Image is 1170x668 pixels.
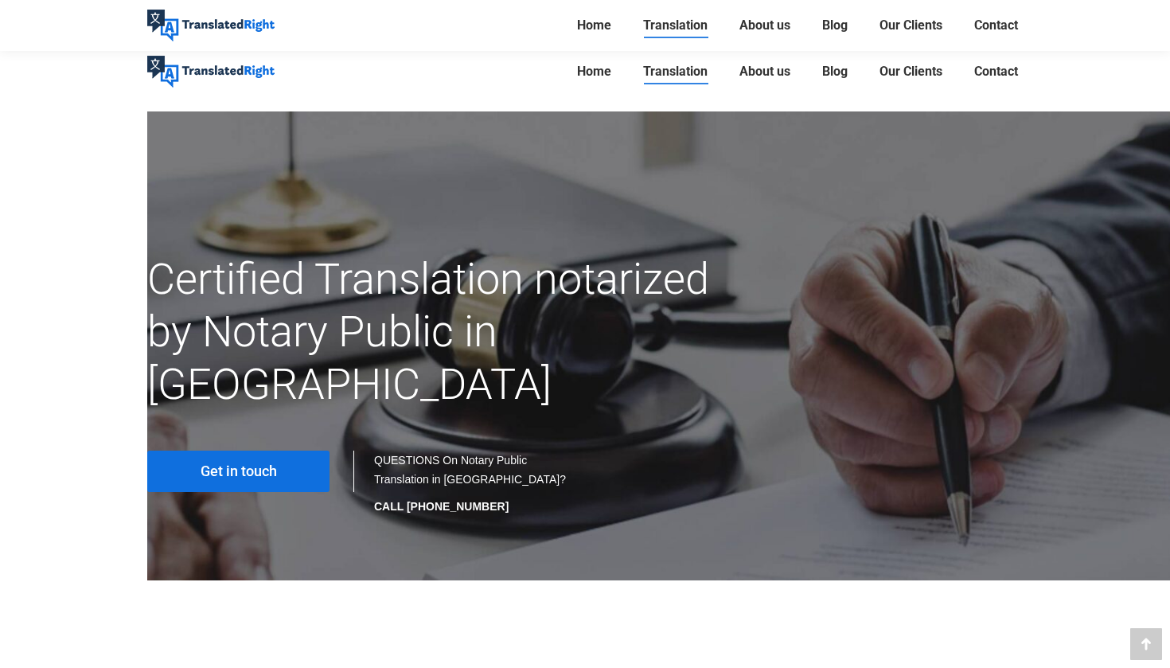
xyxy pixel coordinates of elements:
[374,451,569,516] div: QUESTIONS On Notary Public Translation in [GEOGRAPHIC_DATA]?
[638,46,712,97] a: Translation
[643,64,708,80] span: Translation
[572,14,616,37] a: Home
[572,46,616,97] a: Home
[822,64,848,80] span: Blog
[577,64,611,80] span: Home
[969,14,1023,37] a: Contact
[643,18,708,33] span: Translation
[147,253,723,411] h1: Certified Translation notarized by Notary Public in [GEOGRAPHIC_DATA]
[974,64,1018,80] span: Contact
[879,64,942,80] span: Our Clients
[201,463,277,479] span: Get in touch
[879,18,942,33] span: Our Clients
[147,451,330,492] a: Get in touch
[817,14,852,37] a: Blog
[875,14,947,37] a: Our Clients
[739,18,790,33] span: About us
[969,46,1023,97] a: Contact
[974,18,1018,33] span: Contact
[147,10,275,41] img: Translated Right
[875,46,947,97] a: Our Clients
[735,14,795,37] a: About us
[638,14,712,37] a: Translation
[577,18,611,33] span: Home
[739,64,790,80] span: About us
[374,500,509,513] strong: CALL [PHONE_NUMBER]
[147,56,275,88] img: Translated Right
[735,46,795,97] a: About us
[822,18,848,33] span: Blog
[817,46,852,97] a: Blog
